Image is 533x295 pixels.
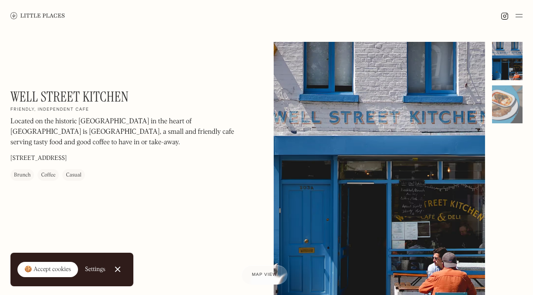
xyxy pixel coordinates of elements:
[85,260,105,279] a: Settings
[24,265,71,274] div: 🍪 Accept cookies
[66,171,81,180] div: Casual
[252,272,277,277] span: Map view
[10,117,246,148] p: Located on the historic [GEOGRAPHIC_DATA] in the heart of [GEOGRAPHIC_DATA] is [GEOGRAPHIC_DATA],...
[10,88,129,105] h1: Well Street Kitchen
[10,107,89,113] h2: Friendly, independent cafe
[241,265,288,285] a: Map view
[109,261,126,278] a: Close Cookie Popup
[17,262,78,278] a: 🍪 Accept cookies
[85,266,105,272] div: Settings
[10,154,67,163] p: [STREET_ADDRESS]
[14,171,31,180] div: Brunch
[41,171,55,180] div: Coffee
[117,269,118,270] div: Close Cookie Popup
